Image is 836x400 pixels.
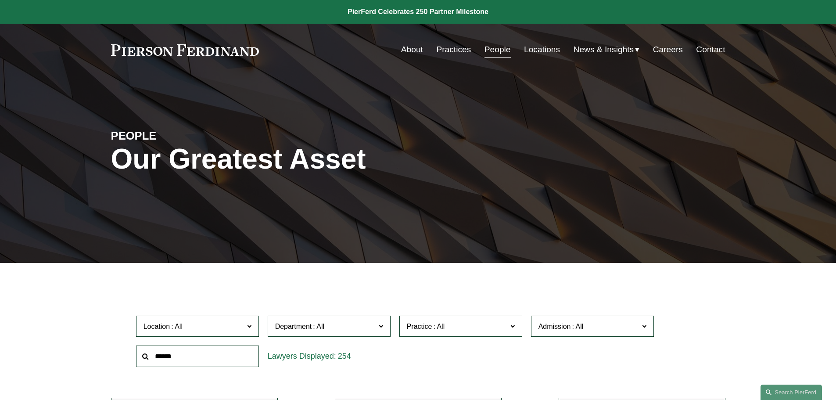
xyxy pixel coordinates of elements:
a: About [401,41,423,58]
a: Practices [436,41,471,58]
a: People [484,41,511,58]
span: 254 [338,352,351,360]
h1: Our Greatest Asset [111,143,520,175]
a: Contact [696,41,725,58]
span: Location [144,323,170,330]
span: News & Insights [574,42,634,58]
h4: PEOPLE [111,129,265,143]
a: Locations [524,41,560,58]
span: Practice [407,323,432,330]
span: Admission [538,323,571,330]
span: Department [275,323,312,330]
a: folder dropdown [574,41,640,58]
a: Search this site [761,385,822,400]
a: Careers [653,41,683,58]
